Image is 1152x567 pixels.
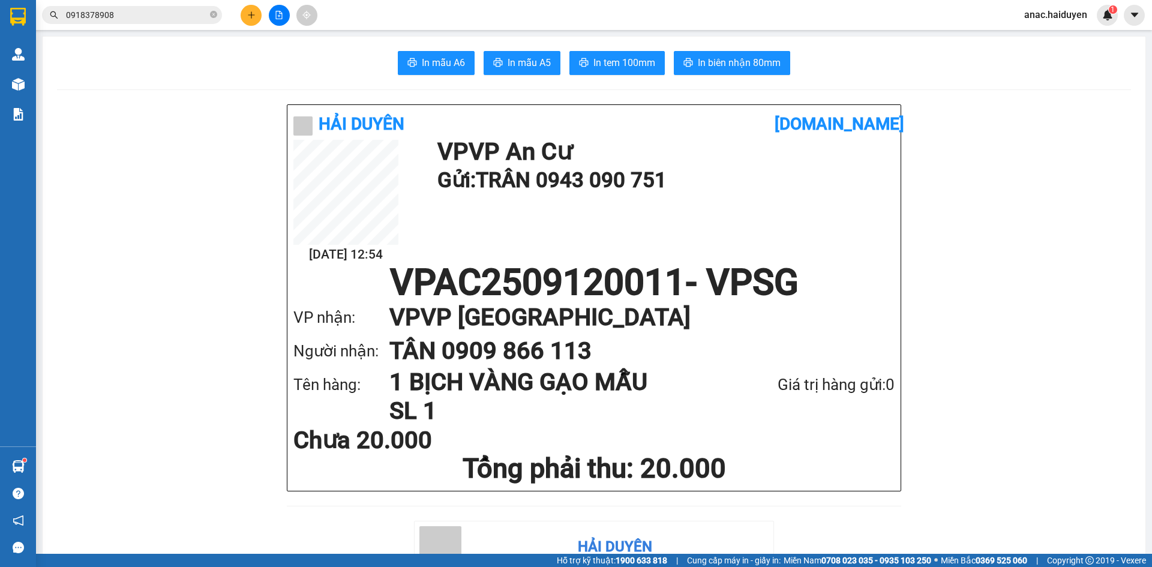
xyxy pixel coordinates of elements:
button: printerIn biên nhận 80mm [674,51,790,75]
span: In tem 100mm [593,55,655,70]
div: Chưa 20.000 [293,428,492,452]
span: copyright [1085,556,1094,565]
div: Người nhận: [293,339,389,364]
button: plus [241,5,262,26]
span: file-add [275,11,283,19]
span: Hỗ trợ kỹ thuật: [557,554,667,567]
span: caret-down [1129,10,1140,20]
h1: 1 BỊCH VÀNG GẠO MẪU [389,368,714,397]
span: In biên nhận 80mm [698,55,781,70]
button: file-add [269,5,290,26]
button: printerIn mẫu A5 [484,51,560,75]
span: In mẫu A5 [508,55,551,70]
span: search [50,11,58,19]
span: ⚪️ [934,558,938,563]
strong: 0369 525 060 [976,556,1027,565]
div: Tên hàng: [293,373,389,397]
span: close-circle [210,11,217,18]
span: | [1036,554,1038,567]
img: logo-vxr [10,8,26,26]
span: close-circle [210,10,217,21]
h1: Gửi: TRÂN 0943 090 751 [437,164,889,197]
h1: VP VP An Cư [437,140,889,164]
h1: TÂN 0909 866 113 [389,334,871,368]
span: notification [13,515,24,526]
img: warehouse-icon [12,48,25,61]
button: caret-down [1124,5,1145,26]
span: Miền Nam [784,554,931,567]
b: [DOMAIN_NAME] [775,114,904,134]
button: printerIn mẫu A6 [398,51,475,75]
button: aim [296,5,317,26]
div: VP nhận: [293,305,389,330]
span: message [13,542,24,553]
img: solution-icon [12,108,25,121]
button: printerIn tem 100mm [569,51,665,75]
img: warehouse-icon [12,460,25,473]
div: Giá trị hàng gửi: 0 [714,373,895,397]
span: aim [302,11,311,19]
span: printer [493,58,503,69]
span: printer [579,58,589,69]
span: question-circle [13,488,24,499]
strong: 0708 023 035 - 0935 103 250 [821,556,931,565]
span: Cung cấp máy in - giấy in: [687,554,781,567]
input: Tìm tên, số ĐT hoặc mã đơn [66,8,208,22]
span: In mẫu A6 [422,55,465,70]
sup: 1 [23,458,26,462]
img: icon-new-feature [1102,10,1113,20]
strong: 1900 633 818 [616,556,667,565]
span: 1 [1111,5,1115,14]
h2: [DATE] 12:54 [293,245,398,265]
h1: VPAC2509120011 - VPSG [293,265,895,301]
span: Miền Bắc [941,554,1027,567]
img: warehouse-icon [12,78,25,91]
span: plus [247,11,256,19]
h1: Tổng phải thu: 20.000 [293,452,895,485]
span: printer [407,58,417,69]
b: Hải Duyên [319,114,404,134]
span: | [676,554,678,567]
span: anac.haiduyen [1015,7,1097,22]
span: printer [683,58,693,69]
h1: SL 1 [389,397,714,425]
div: Hải Duyên [578,536,652,559]
sup: 1 [1109,5,1117,14]
h1: VP VP [GEOGRAPHIC_DATA] [389,301,871,334]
